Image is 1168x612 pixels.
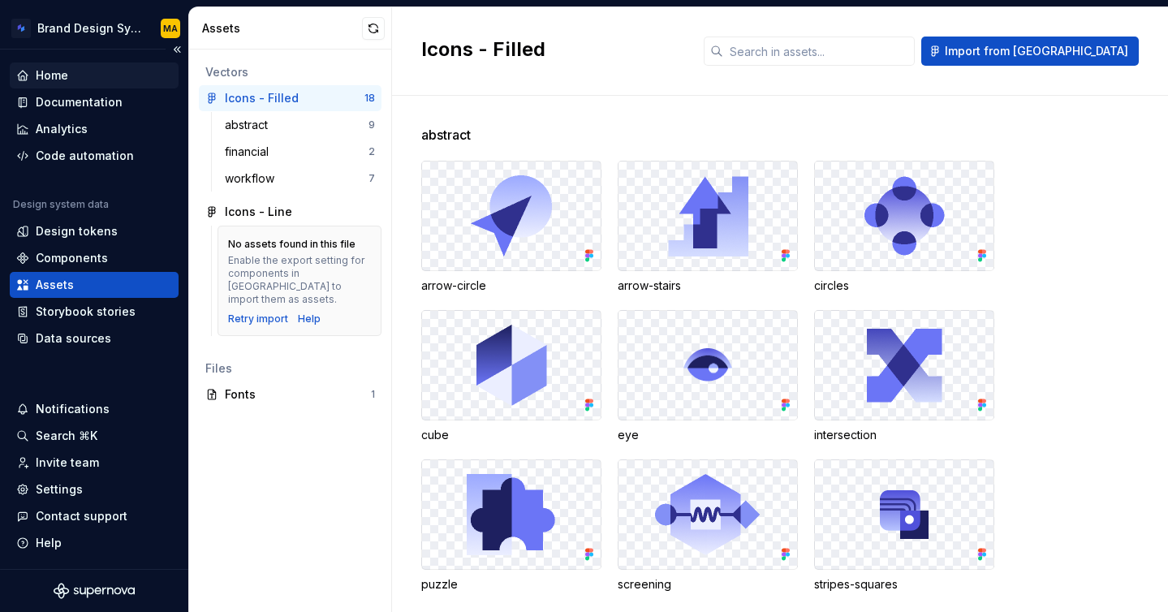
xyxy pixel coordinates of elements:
div: Design system data [13,198,109,211]
div: Help [36,535,62,551]
img: d4286e81-bf2d-465c-b469-1298f2b8eabd.png [11,19,31,38]
div: arrow-stairs [618,278,798,294]
a: Help [298,312,321,325]
div: MA [163,22,178,35]
div: arrow-circle [421,278,601,294]
span: Import from [GEOGRAPHIC_DATA] [945,43,1128,59]
div: intersection [814,427,994,443]
div: Brand Design System [37,20,141,37]
a: Home [10,62,179,88]
a: Assets [10,272,179,298]
div: financial [225,144,275,160]
a: Components [10,245,179,271]
div: Vectors [205,64,375,80]
a: Design tokens [10,218,179,244]
button: Help [10,530,179,556]
a: Invite team [10,450,179,476]
div: Icons - Filled [225,90,299,106]
button: Import from [GEOGRAPHIC_DATA] [921,37,1139,66]
div: Documentation [36,94,123,110]
div: eye [618,427,798,443]
button: Collapse sidebar [166,38,188,61]
div: Files [205,360,375,377]
div: cube [421,427,601,443]
div: screening [618,576,798,593]
div: No assets found in this file [228,238,356,251]
div: Components [36,250,108,266]
div: Assets [202,20,362,37]
div: Invite team [36,455,99,471]
button: Retry import [228,312,288,325]
div: Search ⌘K [36,428,97,444]
div: stripes-squares [814,576,994,593]
div: circles [814,278,994,294]
div: Storybook stories [36,304,136,320]
a: Storybook stories [10,299,179,325]
a: financial2 [218,139,381,165]
div: abstract [225,117,274,133]
svg: Supernova Logo [54,583,135,599]
button: Brand Design SystemMA [3,11,185,45]
div: Notifications [36,401,110,417]
a: Settings [10,476,179,502]
button: Notifications [10,396,179,422]
a: Fonts1 [199,381,381,407]
div: 18 [364,92,375,105]
a: Code automation [10,143,179,169]
div: Assets [36,277,74,293]
button: Contact support [10,503,179,529]
a: Data sources [10,325,179,351]
div: 1 [371,388,375,401]
a: Documentation [10,89,179,115]
a: Icons - Filled18 [199,85,381,111]
div: Analytics [36,121,88,137]
a: Icons - Line [199,199,381,225]
div: Contact support [36,508,127,524]
div: Data sources [36,330,111,347]
a: abstract9 [218,112,381,138]
div: puzzle [421,576,601,593]
div: Design tokens [36,223,118,239]
h2: Icons - Filled [421,37,684,62]
div: 2 [369,145,375,158]
span: abstract [421,125,471,144]
a: Analytics [10,116,179,142]
div: Fonts [225,386,371,403]
div: Enable the export setting for components in [GEOGRAPHIC_DATA] to import them as assets. [228,254,371,306]
input: Search in assets... [723,37,915,66]
button: Search ⌘K [10,423,179,449]
div: Code automation [36,148,134,164]
div: Home [36,67,68,84]
a: workflow7 [218,166,381,192]
div: Icons - Line [225,204,292,220]
div: 7 [369,172,375,185]
div: 9 [369,119,375,131]
div: workflow [225,170,281,187]
div: Settings [36,481,83,498]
